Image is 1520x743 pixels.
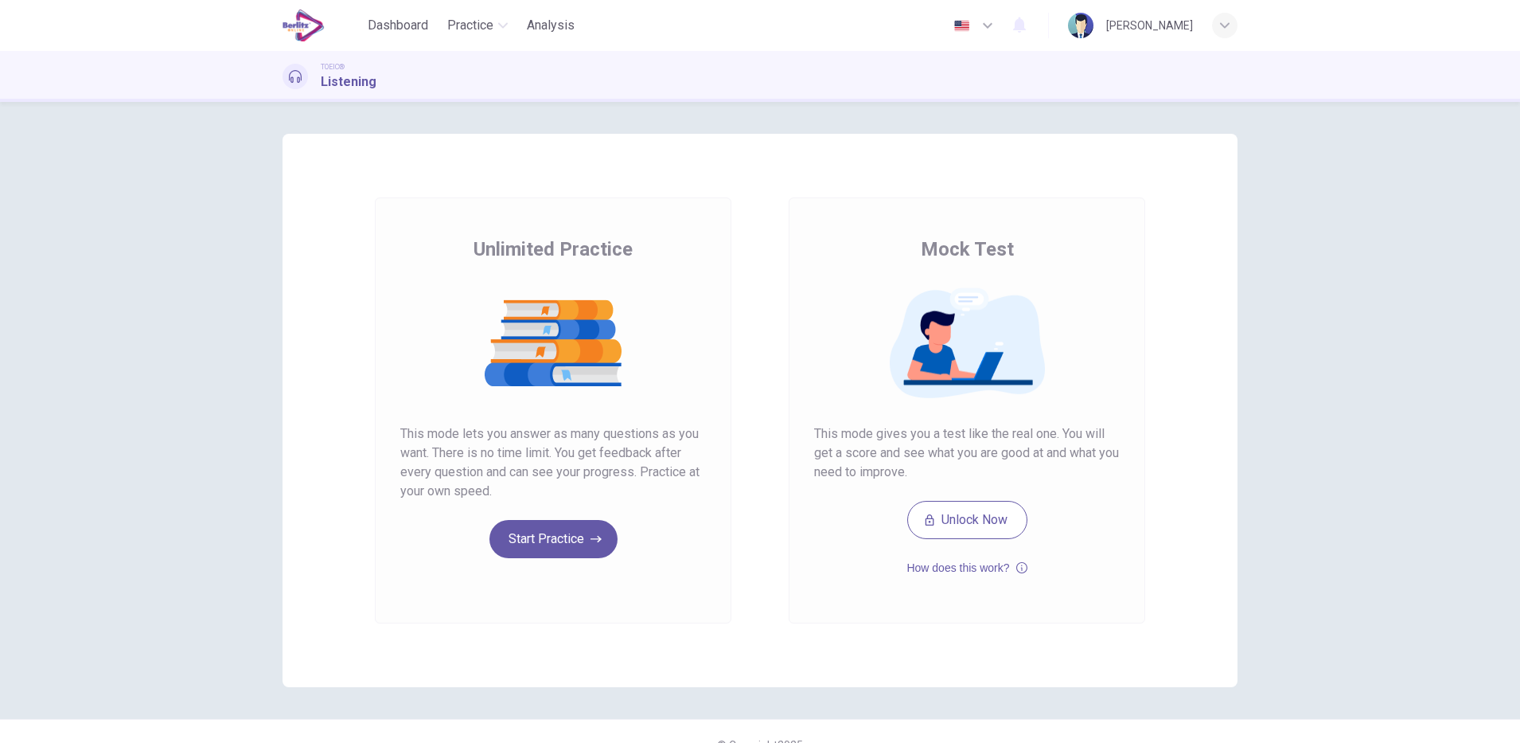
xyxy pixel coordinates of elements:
span: Unlimited Practice [474,237,633,262]
button: Start Practice [489,520,618,558]
button: Unlock Now [907,501,1027,539]
span: This mode gives you a test like the real one. You will get a score and see what you are good at a... [814,424,1120,482]
h1: Listening [321,72,376,92]
span: Dashboard [368,16,428,35]
button: Practice [441,11,514,40]
button: How does this work? [906,558,1027,577]
span: This mode lets you answer as many questions as you want. There is no time limit. You get feedback... [400,424,706,501]
button: Analysis [520,11,581,40]
span: Mock Test [921,237,1014,262]
span: Analysis [527,16,575,35]
div: [PERSON_NAME] [1106,16,1193,35]
img: Profile picture [1068,13,1093,38]
img: en [952,20,972,32]
img: EduSynch logo [283,10,325,41]
span: TOEIC® [321,61,345,72]
a: EduSynch logo [283,10,361,41]
span: Practice [447,16,493,35]
button: Dashboard [361,11,435,40]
